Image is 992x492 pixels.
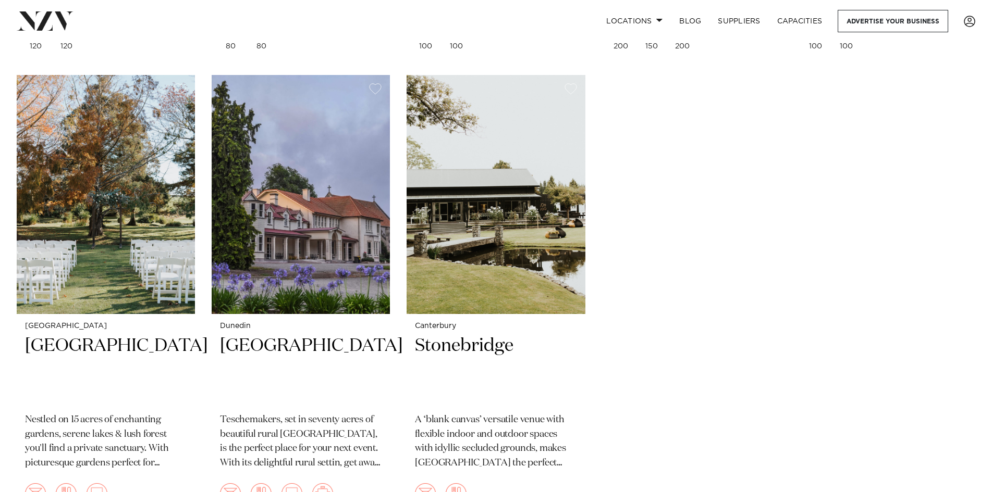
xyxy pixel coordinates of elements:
[17,11,74,30] img: nzv-logo.png
[25,334,187,405] h2: [GEOGRAPHIC_DATA]
[25,413,187,471] p: Nestled on 15 acres of enchanting gardens, serene lakes & lush forest you'll find a private sanct...
[220,334,382,405] h2: [GEOGRAPHIC_DATA]
[838,10,948,32] a: Advertise your business
[220,322,382,330] small: Dunedin
[671,10,709,32] a: BLOG
[220,413,382,471] p: Teschemakers, set in seventy acres of beautiful rural [GEOGRAPHIC_DATA], is the perfect place for...
[415,413,577,471] p: A ‘blank canvas’ versatile venue with flexible indoor and outdoor spaces with idyllic secluded gr...
[769,10,831,32] a: Capacities
[25,322,187,330] small: [GEOGRAPHIC_DATA]
[709,10,768,32] a: SUPPLIERS
[415,322,577,330] small: Canterbury
[415,334,577,405] h2: Stonebridge
[598,10,671,32] a: Locations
